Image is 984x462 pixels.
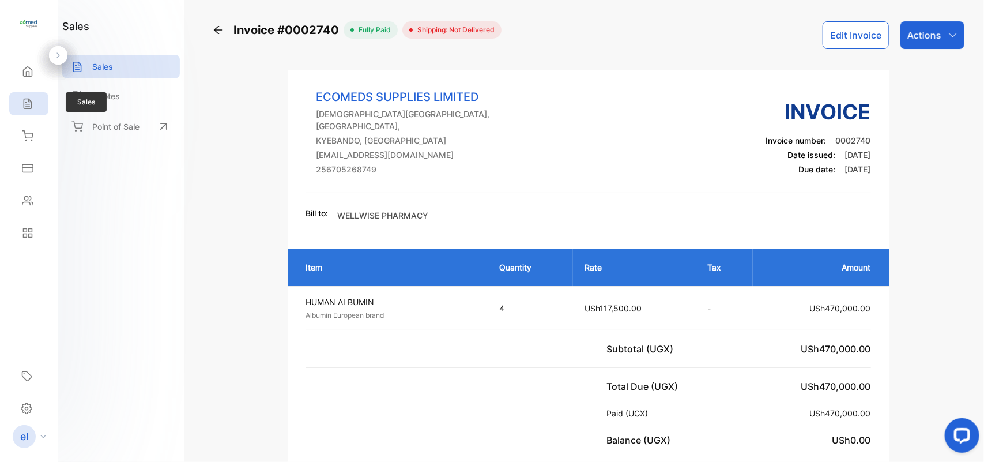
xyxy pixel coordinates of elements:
[316,88,538,106] p: ECOMEDS SUPPLIES LIMITED
[810,303,871,313] span: USh470,000.00
[801,343,871,355] span: USh470,000.00
[585,261,685,273] p: Rate
[233,21,344,39] span: Invoice #0002740
[62,84,180,108] a: Quotes
[607,433,676,447] p: Balance (UGX)
[788,150,836,160] span: Date issued:
[845,164,871,174] span: [DATE]
[92,121,140,133] p: Point of Sale
[20,15,37,32] img: logo
[607,380,683,393] p: Total Due (UGX)
[810,408,871,418] span: USh470,000.00
[338,209,429,221] p: WELLWISE PHARMACY
[801,381,871,392] span: USh470,000.00
[500,302,561,314] p: 4
[316,134,538,147] p: KYEBANDO, [GEOGRAPHIC_DATA]
[607,342,678,356] p: Subtotal (UGX)
[306,310,479,321] p: Albumin European brand
[354,25,391,35] span: fully paid
[585,303,642,313] span: USh117,500.00
[832,434,871,446] span: USh0.00
[500,261,561,273] p: Quantity
[306,261,477,273] p: Item
[708,261,741,273] p: Tax
[92,61,113,73] p: Sales
[766,96,871,127] h3: Invoice
[62,114,180,139] a: Point of Sale
[823,21,889,49] button: Edit Invoice
[766,136,827,145] span: Invoice number:
[306,296,479,308] p: HUMAN ALBUMIN
[62,18,89,34] h1: sales
[306,207,329,219] p: Bill to:
[607,407,653,419] p: Paid (UGX)
[708,302,741,314] p: -
[413,25,495,35] span: Shipping: Not Delivered
[936,414,984,462] iframe: LiveChat chat widget
[20,429,28,444] p: el
[92,90,120,102] p: Quotes
[907,28,941,42] p: Actions
[62,55,180,78] a: Sales
[900,21,964,49] button: Actions
[845,150,871,160] span: [DATE]
[316,108,538,132] p: [DEMOGRAPHIC_DATA][GEOGRAPHIC_DATA], [GEOGRAPHIC_DATA],
[836,136,871,145] span: 0002740
[316,149,538,161] p: [EMAIL_ADDRESS][DOMAIN_NAME]
[799,164,836,174] span: Due date:
[316,163,538,175] p: 256705268749
[764,261,871,273] p: Amount
[66,92,107,112] span: Sales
